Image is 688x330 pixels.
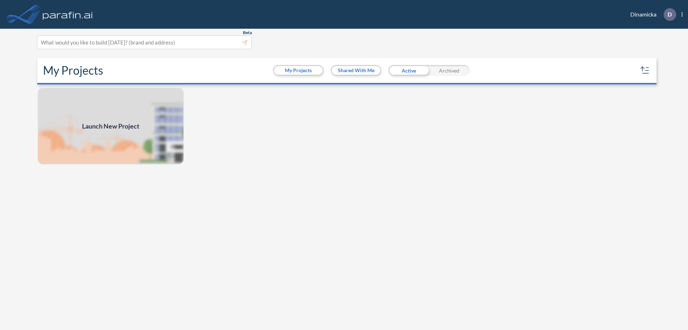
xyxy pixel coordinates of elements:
[43,64,103,77] h2: My Projects
[82,121,139,131] span: Launch New Project
[639,65,651,76] button: sort
[274,66,322,75] button: My Projects
[388,65,429,76] div: Active
[41,7,94,22] img: logo
[429,65,469,76] div: Archived
[37,87,184,165] a: Launch New Project
[332,66,380,75] button: Shared With Me
[668,11,672,18] p: D
[37,87,184,165] img: add
[620,8,683,21] div: Dinamicka
[243,30,252,36] span: Beta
